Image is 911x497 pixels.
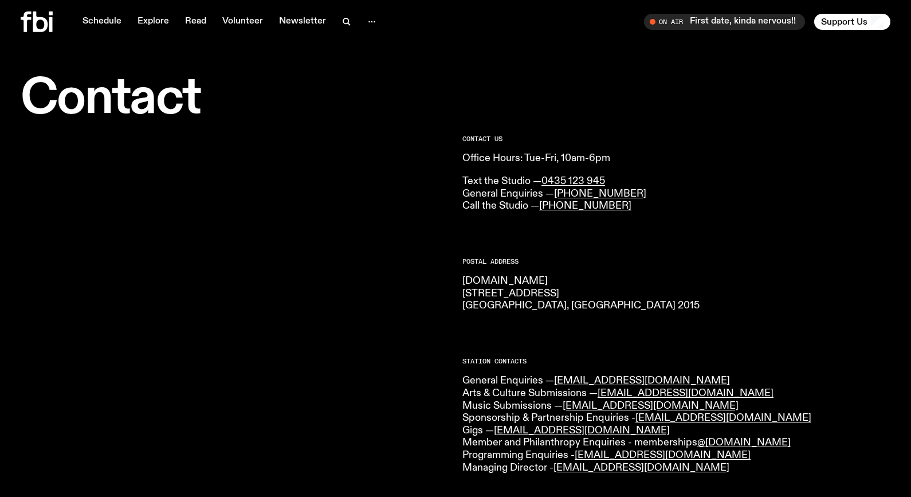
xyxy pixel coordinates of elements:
[462,136,890,142] h2: CONTACT US
[462,152,890,165] p: Office Hours: Tue-Fri, 10am-6pm
[178,14,213,30] a: Read
[635,413,811,423] a: [EMAIL_ADDRESS][DOMAIN_NAME]
[462,259,890,265] h2: Postal Address
[272,14,333,30] a: Newsletter
[554,375,730,386] a: [EMAIL_ADDRESS][DOMAIN_NAME]
[644,14,805,30] button: On AirFirst date, kinda nervous!!
[598,388,773,398] a: [EMAIL_ADDRESS][DOMAIN_NAME]
[541,176,605,186] a: 0435 123 945
[462,175,890,213] p: Text the Studio — General Enquiries — Call the Studio —
[131,14,176,30] a: Explore
[575,450,751,460] a: [EMAIL_ADDRESS][DOMAIN_NAME]
[215,14,270,30] a: Volunteer
[697,437,791,448] a: @[DOMAIN_NAME]
[539,201,631,211] a: [PHONE_NUMBER]
[821,17,867,27] span: Support Us
[494,425,670,436] a: [EMAIL_ADDRESS][DOMAIN_NAME]
[563,401,739,411] a: [EMAIL_ADDRESS][DOMAIN_NAME]
[462,358,890,365] h2: Station Contacts
[21,76,449,122] h1: Contact
[76,14,128,30] a: Schedule
[554,189,646,199] a: [PHONE_NUMBER]
[553,463,729,473] a: [EMAIL_ADDRESS][DOMAIN_NAME]
[462,375,890,474] p: General Enquiries — Arts & Culture Submissions — Music Submissions — Sponsorship & Partnership En...
[462,275,890,312] p: [DOMAIN_NAME] [STREET_ADDRESS] [GEOGRAPHIC_DATA], [GEOGRAPHIC_DATA] 2015
[814,14,890,30] button: Support Us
